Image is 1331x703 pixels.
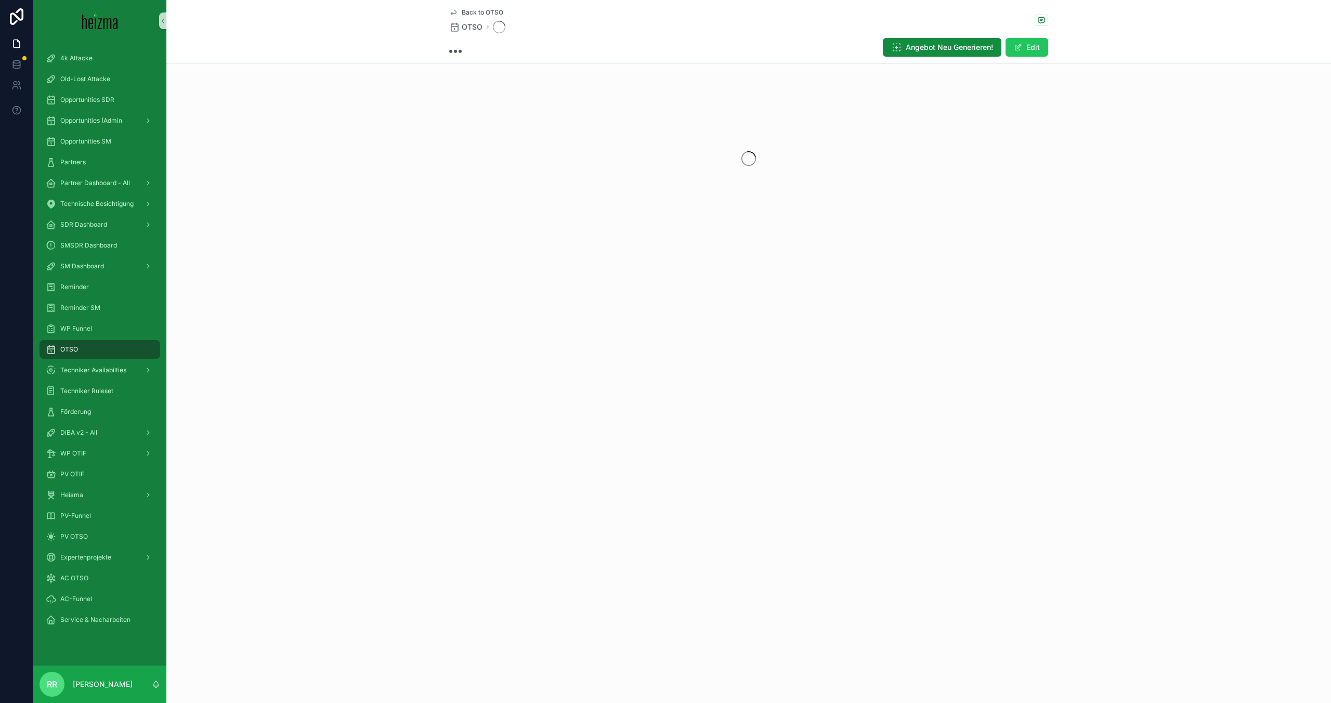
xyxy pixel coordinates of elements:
a: Techniker Ruleset [40,382,160,400]
span: PV-Funnel [60,512,91,520]
a: Opportunities (Admin [40,111,160,130]
span: Back to OTSO [462,8,503,17]
a: Opportunities SDR [40,90,160,109]
span: WP Funnel [60,324,92,333]
a: Partner Dashboard - All [40,174,160,192]
span: Service & Nacharbeiten [60,616,131,624]
a: OTSO [449,22,482,32]
a: SMSDR Dashboard [40,236,160,255]
span: Old-Lost Attacke [60,75,110,83]
span: Partners [60,158,86,166]
span: AC-Funnel [60,595,92,603]
a: Partners [40,153,160,172]
span: Partner Dashboard - All [60,179,130,187]
span: Technische Besichtigung [60,200,134,208]
a: Reminder [40,278,160,296]
span: OTSO [60,345,78,354]
a: Service & Nacharbeiten [40,610,160,629]
a: PV OTIF [40,465,160,484]
span: Opportunities SDR [60,96,114,104]
p: [PERSON_NAME] [73,679,133,689]
a: Technische Besichtigung [40,194,160,213]
a: WP Funnel [40,319,160,338]
span: WP OTIF [60,449,86,458]
a: PV OTSO [40,527,160,546]
a: SM Dashboard [40,257,160,276]
span: Förderung [60,408,91,416]
span: PV OTSO [60,532,88,541]
a: OTSO [40,340,160,359]
a: Reminder SM [40,298,160,317]
a: Expertenprojekte [40,548,160,567]
span: SMSDR Dashboard [60,241,117,250]
a: Back to OTSO [449,8,503,17]
a: WP OTIF [40,444,160,463]
a: Old-Lost Attacke [40,70,160,88]
a: PV-Funnel [40,506,160,525]
span: RR [47,678,57,691]
a: Techniker Availabilties [40,361,160,380]
span: Opportunities SM [60,137,111,146]
span: Angebot Neu Generieren! [906,42,993,53]
span: Heiama [60,491,83,499]
a: Förderung [40,402,160,421]
span: Opportunities (Admin [60,116,122,125]
a: SDR Dashboard [40,215,160,234]
a: Heiama [40,486,160,504]
div: scrollable content [33,42,166,643]
a: AC OTSO [40,569,160,588]
span: SM Dashboard [60,262,104,270]
a: AC-Funnel [40,590,160,608]
span: OTSO [462,22,482,32]
button: Edit [1006,38,1048,57]
span: DiBA v2 - All [60,428,97,437]
span: Techniker Ruleset [60,387,113,395]
span: SDR Dashboard [60,220,107,229]
span: Reminder [60,283,89,291]
a: Opportunities SM [40,132,160,151]
span: Reminder SM [60,304,100,312]
span: PV OTIF [60,470,84,478]
a: 4k Attacke [40,49,160,68]
span: AC OTSO [60,574,88,582]
span: Expertenprojekte [60,553,111,562]
span: Techniker Availabilties [60,366,126,374]
span: 4k Attacke [60,54,93,62]
button: Angebot Neu Generieren! [883,38,1001,57]
a: DiBA v2 - All [40,423,160,442]
img: App logo [82,12,118,29]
